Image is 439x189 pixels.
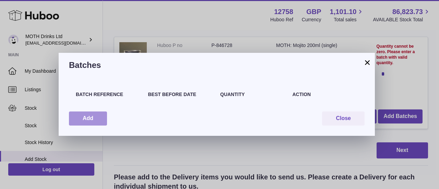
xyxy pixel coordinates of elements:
h4: Batch Reference [76,91,141,98]
button: Close [322,111,365,126]
h4: Best Before Date [148,91,214,98]
h4: Quantity [220,91,286,98]
h4: Action [293,91,358,98]
button: Add [69,111,107,126]
button: × [363,58,371,67]
h3: Batches [69,60,365,71]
